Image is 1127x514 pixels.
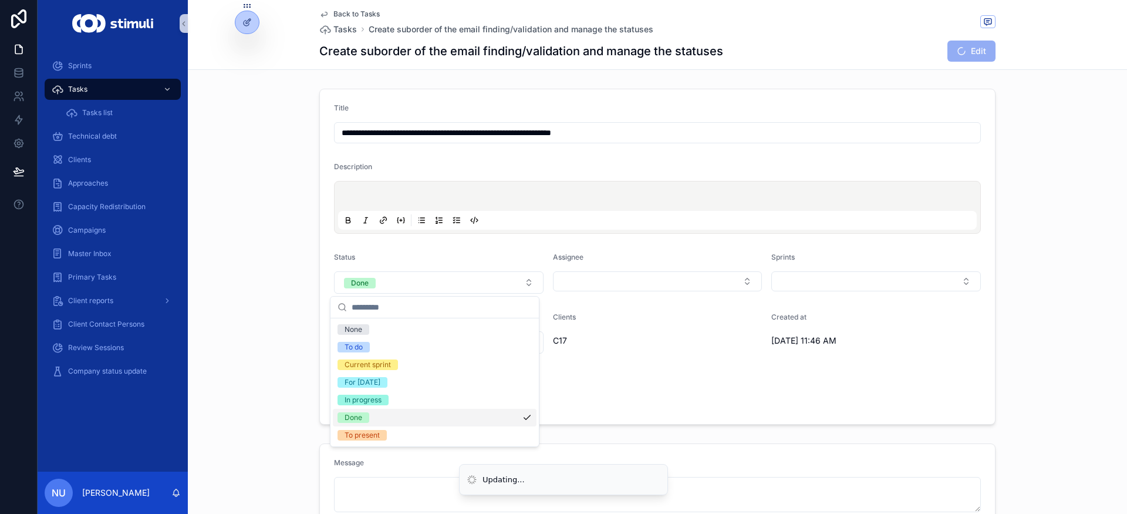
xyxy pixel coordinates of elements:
a: Capacity Redistribution [45,196,181,217]
span: Client reports [68,296,113,305]
div: To present [345,430,380,441]
div: scrollable content [38,47,188,397]
span: Company status update [68,367,147,376]
span: Tasks [333,23,357,35]
span: C17 [553,335,567,347]
button: Select Button [771,271,981,291]
span: Capacity Redistribution [68,202,146,211]
div: Done [351,278,369,288]
span: Tasks list [82,108,113,117]
span: Clients [553,313,576,321]
a: Campaigns [45,220,181,241]
img: App logo [72,14,153,33]
a: Tasks [319,23,357,35]
span: Back to Tasks [333,9,380,19]
a: Company status update [45,361,181,382]
div: For [DATE] [345,377,380,388]
div: To do [345,342,363,352]
a: Tasks list [59,102,181,123]
span: Assignee [553,253,583,261]
button: Select Button [553,271,762,291]
span: Sprints [771,253,795,261]
div: None [345,324,362,335]
span: Description [334,162,372,171]
span: Review Sessions [68,343,124,352]
div: Done [345,412,362,423]
span: Client Contact Persons [68,320,144,329]
span: NU [52,486,66,500]
p: [PERSON_NAME] [82,487,150,499]
div: Current sprint [345,360,391,370]
a: Client reports [45,290,181,311]
a: Review Sessions [45,337,181,358]
a: Technical debt [45,126,181,147]
a: Tasks [45,79,181,100]
a: Client Contact Persons [45,314,181,335]
a: Primary Tasks [45,267,181,288]
span: Created at [771,313,807,321]
span: Approaches [68,179,108,188]
a: Clients [45,149,181,170]
h1: Create suborder of the email finding/validation and manage the statuses [319,43,723,59]
a: Back to Tasks [319,9,380,19]
div: Suggestions [330,318,539,446]
span: Status [334,253,355,261]
span: Message [334,458,364,467]
a: Sprints [45,55,181,76]
span: Clients [68,155,91,164]
div: Updating... [482,474,525,486]
div: In progress [345,395,382,405]
a: Approaches [45,173,181,194]
a: Master Inbox [45,243,181,264]
span: Technical debt [68,132,117,141]
span: Master Inbox [68,249,112,258]
span: Title [334,103,349,112]
span: Campaigns [68,226,106,235]
a: Create suborder of the email finding/validation and manage the statuses [369,23,653,35]
span: Primary Tasks [68,273,116,282]
span: [DATE] 11:46 AM [771,335,926,347]
button: Select Button [334,271,544,294]
span: Sprints [68,61,92,70]
span: Tasks [68,85,87,94]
